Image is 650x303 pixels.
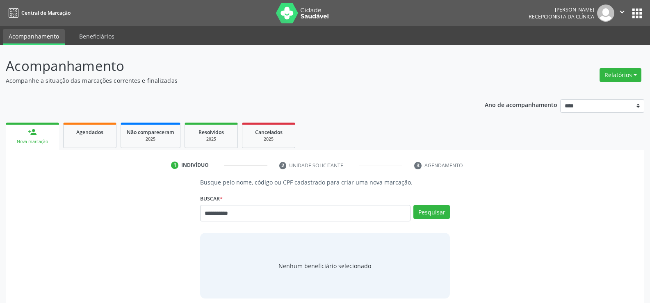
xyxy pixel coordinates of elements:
button: apps [630,6,644,21]
p: Acompanhamento [6,56,453,76]
span: Resolvidos [198,129,224,136]
div: Indivíduo [181,162,209,169]
p: Busque pelo nome, código ou CPF cadastrado para criar uma nova marcação. [200,178,450,187]
div: 2025 [127,136,174,142]
div: 1 [171,162,178,169]
span: Cancelados [255,129,283,136]
div: Nova marcação [11,139,53,145]
span: Agendados [76,129,103,136]
button: Relatórios [600,68,641,82]
span: Central de Marcação [21,9,71,16]
span: Recepcionista da clínica [529,13,594,20]
a: Beneficiários [73,29,120,43]
p: Acompanhe a situação das marcações correntes e finalizadas [6,76,453,85]
p: Ano de acompanhamento [485,99,557,109]
a: Acompanhamento [3,29,65,45]
div: 2025 [191,136,232,142]
span: Nenhum beneficiário selecionado [278,262,371,270]
i:  [618,7,627,16]
div: [PERSON_NAME] [529,6,594,13]
img: img [597,5,614,22]
button:  [614,5,630,22]
div: 2025 [248,136,289,142]
span: Não compareceram [127,129,174,136]
button: Pesquisar [413,205,450,219]
a: Central de Marcação [6,6,71,20]
div: person_add [28,128,37,137]
label: Buscar [200,192,223,205]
